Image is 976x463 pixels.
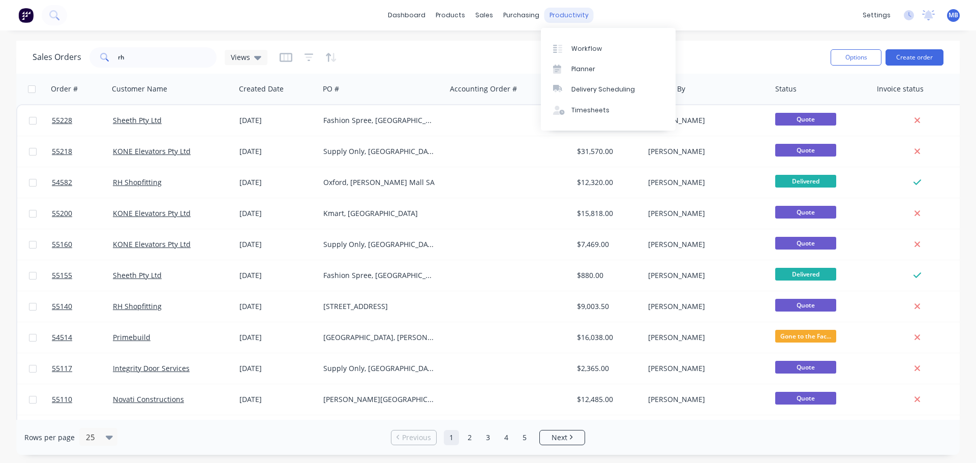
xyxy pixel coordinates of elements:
[323,363,436,374] div: Supply Only, [GEOGRAPHIC_DATA]
[648,115,761,126] div: [PERSON_NAME]
[18,8,34,23] img: Factory
[444,430,459,445] a: Page 1 is your current page
[52,384,113,415] a: 55110
[52,301,72,312] span: 55140
[431,8,470,23] div: products
[648,332,761,343] div: [PERSON_NAME]
[387,430,589,445] ul: Pagination
[113,394,184,404] a: Novati Constructions
[775,144,836,157] span: Quote
[239,84,284,94] div: Created Date
[239,270,315,281] div: [DATE]
[52,177,72,188] span: 54582
[323,177,436,188] div: Oxford, [PERSON_NAME] Mall SA
[648,239,761,250] div: [PERSON_NAME]
[52,146,72,157] span: 55218
[113,146,191,156] a: KONE Elevators Pty Ltd
[24,433,75,443] span: Rows per page
[323,394,436,405] div: [PERSON_NAME][GEOGRAPHIC_DATA], [GEOGRAPHIC_DATA]
[52,270,72,281] span: 55155
[51,84,78,94] div: Order #
[775,113,836,126] span: Quote
[949,11,958,20] span: MB
[450,84,517,94] div: Accounting Order #
[52,115,72,126] span: 55228
[52,353,113,384] a: 55117
[52,322,113,353] a: 54514
[577,177,637,188] div: $12,320.00
[775,237,836,250] span: Quote
[480,430,496,445] a: Page 3
[571,85,635,94] div: Delivery Scheduling
[571,65,595,74] div: Planner
[239,301,315,312] div: [DATE]
[648,270,761,281] div: [PERSON_NAME]
[383,8,431,23] a: dashboard
[239,363,315,374] div: [DATE]
[775,84,797,94] div: Status
[52,198,113,229] a: 55200
[52,394,72,405] span: 55110
[239,239,315,250] div: [DATE]
[648,177,761,188] div: [PERSON_NAME]
[231,52,250,63] span: Views
[52,260,113,291] a: 55155
[239,146,315,157] div: [DATE]
[886,49,943,66] button: Create order
[52,167,113,198] a: 54582
[323,332,436,343] div: [GEOGRAPHIC_DATA], [PERSON_NAME][GEOGRAPHIC_DATA]
[577,239,637,250] div: $7,469.00
[239,177,315,188] div: [DATE]
[118,47,217,68] input: Search...
[52,363,72,374] span: 55117
[648,208,761,219] div: [PERSON_NAME]
[577,301,637,312] div: $9,003.50
[113,208,191,218] a: KONE Elevators Pty Ltd
[571,106,609,115] div: Timesheets
[648,301,761,312] div: [PERSON_NAME]
[323,146,436,157] div: Supply Only, [GEOGRAPHIC_DATA]
[323,115,436,126] div: Fashion Spree, [GEOGRAPHIC_DATA]
[775,175,836,188] span: Delivered
[577,394,637,405] div: $12,485.00
[648,146,761,157] div: [PERSON_NAME]
[571,44,602,53] div: Workflow
[52,208,72,219] span: 55200
[113,363,190,373] a: Integrity Door Services
[775,392,836,405] span: Quote
[113,332,150,342] a: Primebuild
[577,208,637,219] div: $15,818.00
[877,84,924,94] div: Invoice status
[323,239,436,250] div: Supply Only, [GEOGRAPHIC_DATA] SA
[775,361,836,374] span: Quote
[498,8,544,23] div: purchasing
[113,239,191,249] a: KONE Elevators Pty Ltd
[858,8,896,23] div: settings
[648,394,761,405] div: [PERSON_NAME]
[113,301,162,311] a: RH Shopfitting
[775,206,836,219] span: Quote
[462,430,477,445] a: Page 2
[775,299,836,312] span: Quote
[52,239,72,250] span: 55160
[323,270,436,281] div: Fashion Spree, [GEOGRAPHIC_DATA]
[541,38,676,58] a: Workflow
[577,146,637,157] div: $31,570.00
[323,208,436,219] div: Kmart, [GEOGRAPHIC_DATA]
[775,330,836,343] span: Gone to the Fac...
[391,433,436,443] a: Previous page
[577,332,637,343] div: $16,038.00
[239,208,315,219] div: [DATE]
[577,363,637,374] div: $2,365.00
[239,332,315,343] div: [DATE]
[52,332,72,343] span: 54514
[541,100,676,120] a: Timesheets
[52,291,113,322] a: 55140
[648,363,761,374] div: [PERSON_NAME]
[470,8,498,23] div: sales
[112,84,167,94] div: Customer Name
[540,433,585,443] a: Next page
[402,433,431,443] span: Previous
[499,430,514,445] a: Page 4
[577,270,637,281] div: $880.00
